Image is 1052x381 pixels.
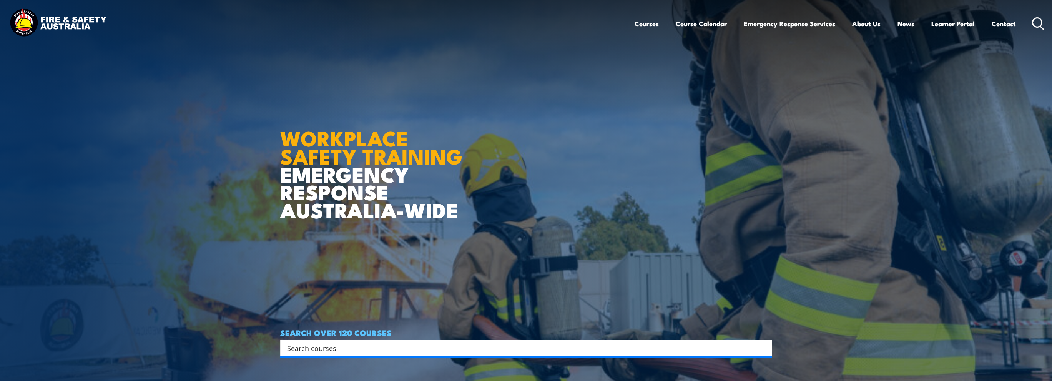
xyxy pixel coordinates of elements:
button: Search magnifier button [759,343,769,353]
a: About Us [852,13,881,34]
h1: EMERGENCY RESPONSE AUSTRALIA-WIDE [280,110,468,219]
a: Course Calendar [676,13,727,34]
strong: WORKPLACE SAFETY TRAINING [280,121,462,171]
h4: SEARCH OVER 120 COURSES [280,328,772,337]
input: Search input [287,342,755,354]
a: Emergency Response Services [744,13,835,34]
a: Contact [992,13,1016,34]
a: News [897,13,914,34]
form: Search form [289,343,757,353]
a: Courses [635,13,659,34]
a: Learner Portal [931,13,975,34]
